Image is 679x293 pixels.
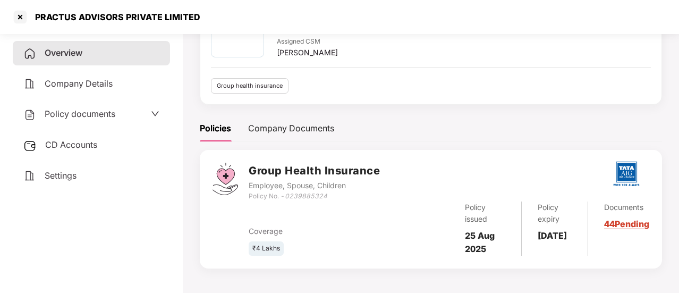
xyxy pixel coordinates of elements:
[538,230,567,241] b: [DATE]
[248,122,334,135] div: Company Documents
[213,163,238,195] img: svg+xml;base64,PHN2ZyB4bWxucz0iaHR0cDovL3d3dy53My5vcmcvMjAwMC9zdmciIHdpZHRoPSI0Ny43MTQiIGhlaWdodD...
[45,78,113,89] span: Company Details
[23,47,36,60] img: svg+xml;base64,PHN2ZyB4bWxucz0iaHR0cDovL3d3dy53My5vcmcvMjAwMC9zdmciIHdpZHRoPSIyNCIgaGVpZ2h0PSIyNC...
[45,47,82,58] span: Overview
[29,12,200,22] div: PRACTUS ADVISORS PRIVATE LIMITED
[249,180,380,191] div: Employee, Spouse, Children
[200,122,231,135] div: Policies
[604,202,649,213] div: Documents
[23,78,36,90] img: svg+xml;base64,PHN2ZyB4bWxucz0iaHR0cDovL3d3dy53My5vcmcvMjAwMC9zdmciIHdpZHRoPSIyNCIgaGVpZ2h0PSIyNC...
[151,110,159,118] span: down
[249,163,380,179] h3: Group Health Insurance
[45,170,77,181] span: Settings
[608,155,645,192] img: tatag.png
[23,170,36,182] img: svg+xml;base64,PHN2ZyB4bWxucz0iaHR0cDovL3d3dy53My5vcmcvMjAwMC9zdmciIHdpZHRoPSIyNCIgaGVpZ2h0PSIyNC...
[285,192,327,200] i: 0239885324
[249,241,284,256] div: ₹4 Lakhs
[211,78,288,94] div: Group health insurance
[465,230,495,254] b: 25 Aug 2025
[249,191,380,202] div: Policy No. -
[277,47,338,58] div: [PERSON_NAME]
[604,219,649,229] a: 44 Pending
[277,37,338,47] div: Assigned CSM
[23,139,37,152] img: svg+xml;base64,PHN2ZyB3aWR0aD0iMjUiIGhlaWdodD0iMjQiIHZpZXdCb3g9IjAgMCAyNSAyNCIgZmlsbD0ibm9uZSIgeG...
[23,108,36,121] img: svg+xml;base64,PHN2ZyB4bWxucz0iaHR0cDovL3d3dy53My5vcmcvMjAwMC9zdmciIHdpZHRoPSIyNCIgaGVpZ2h0PSIyNC...
[249,225,382,237] div: Coverage
[45,108,115,119] span: Policy documents
[538,202,572,225] div: Policy expiry
[45,139,97,150] span: CD Accounts
[465,202,505,225] div: Policy issued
